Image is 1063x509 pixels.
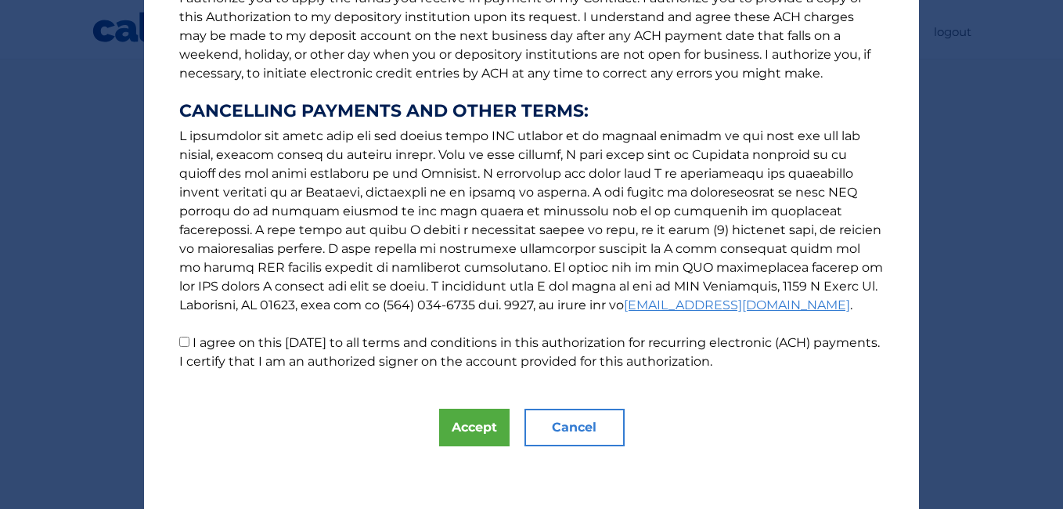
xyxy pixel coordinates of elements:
[524,409,625,446] button: Cancel
[624,298,850,312] a: [EMAIL_ADDRESS][DOMAIN_NAME]
[439,409,510,446] button: Accept
[179,102,884,121] strong: CANCELLING PAYMENTS AND OTHER TERMS:
[179,335,880,369] label: I agree on this [DATE] to all terms and conditions in this authorization for recurring electronic...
